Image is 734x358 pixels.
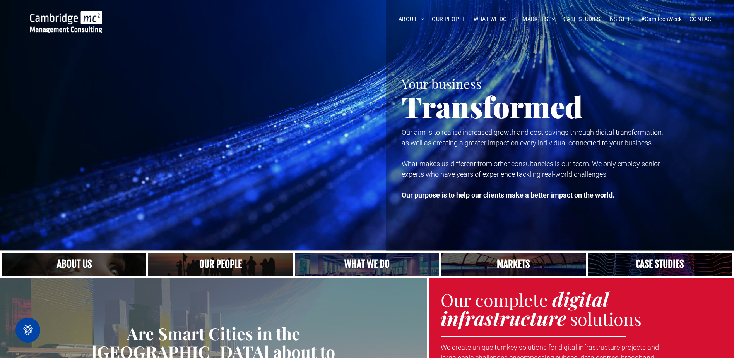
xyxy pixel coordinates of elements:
[148,253,293,276] a: A crowd in silhouette at sunset, on a rise or lookout point
[30,11,102,33] img: Cambridge MC Logo, digital transformation
[30,12,102,20] a: Your Business Transformed | Cambridge Management Consulting
[604,13,637,25] a: INSIGHTS
[559,13,604,25] a: CASE STUDIES
[441,305,566,331] strong: infrastructure
[402,87,583,126] span: Transformed
[588,253,732,276] a: Case Studies | Cambridge Management Consulting > Case Studies
[552,286,609,312] strong: digital
[402,160,660,178] span: What makes us different from other consultancies is our team. We only employ senior experts who h...
[428,13,469,25] a: OUR PEOPLE
[441,288,548,311] span: Our complete
[470,13,519,25] a: WHAT WE DO
[441,253,585,276] a: Telecoms | Decades of Experience Across Multiple Industries & Regions
[395,13,428,25] a: ABOUT
[518,13,559,25] a: MARKETS
[402,191,614,199] strong: Our purpose is to help our clients make a better impact on the world.
[637,13,686,25] a: #CamTechWeek
[295,253,439,276] a: A yoga teacher lifting his whole body off the ground in the peacock pose
[686,13,719,25] a: CONTACT
[402,75,482,92] span: Your business
[570,307,642,330] span: solutions
[402,128,663,147] span: Our aim is to realise increased growth and cost savings through digital transformation, as well a...
[2,253,146,276] a: Close up of woman's face, centered on her eyes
